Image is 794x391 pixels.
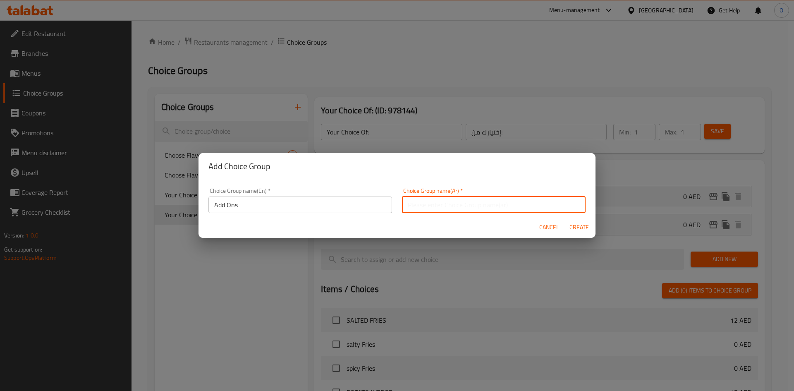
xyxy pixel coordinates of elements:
h2: Add Choice Group [208,160,586,173]
button: Create [566,220,592,235]
span: Create [569,222,589,233]
input: Please enter Choice Group name(en) [208,197,392,213]
span: Cancel [539,222,559,233]
button: Cancel [536,220,562,235]
input: Please enter Choice Group name(ar) [402,197,586,213]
